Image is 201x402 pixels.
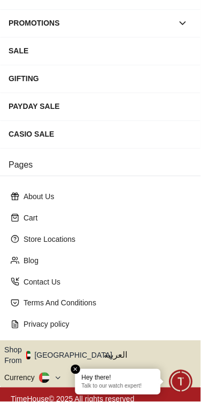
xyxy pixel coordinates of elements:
img: United Arab Emirates [26,351,30,360]
p: Store Locations [24,234,186,245]
p: Privacy policy [24,319,186,330]
button: العربية [104,345,197,366]
div: PAYDAY SALE [9,97,192,116]
div: Chat Widget [169,371,193,394]
button: Shop From[GEOGRAPHIC_DATA] [4,345,120,366]
div: Currency [4,373,39,383]
div: PROMOTIONS [9,13,173,33]
p: Cart [24,212,186,223]
p: Contact Us [24,277,186,287]
p: About Us [24,191,186,202]
div: SALE [9,41,192,60]
div: Hey there! [82,374,154,382]
p: Blog [24,255,186,266]
span: العربية [104,349,197,362]
div: CASIO SALE [9,124,192,144]
em: Close tooltip [71,365,81,375]
p: Terms And Conditions [24,298,186,309]
p: Talk to our watch expert! [82,383,154,391]
div: GIFTING [9,69,192,88]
